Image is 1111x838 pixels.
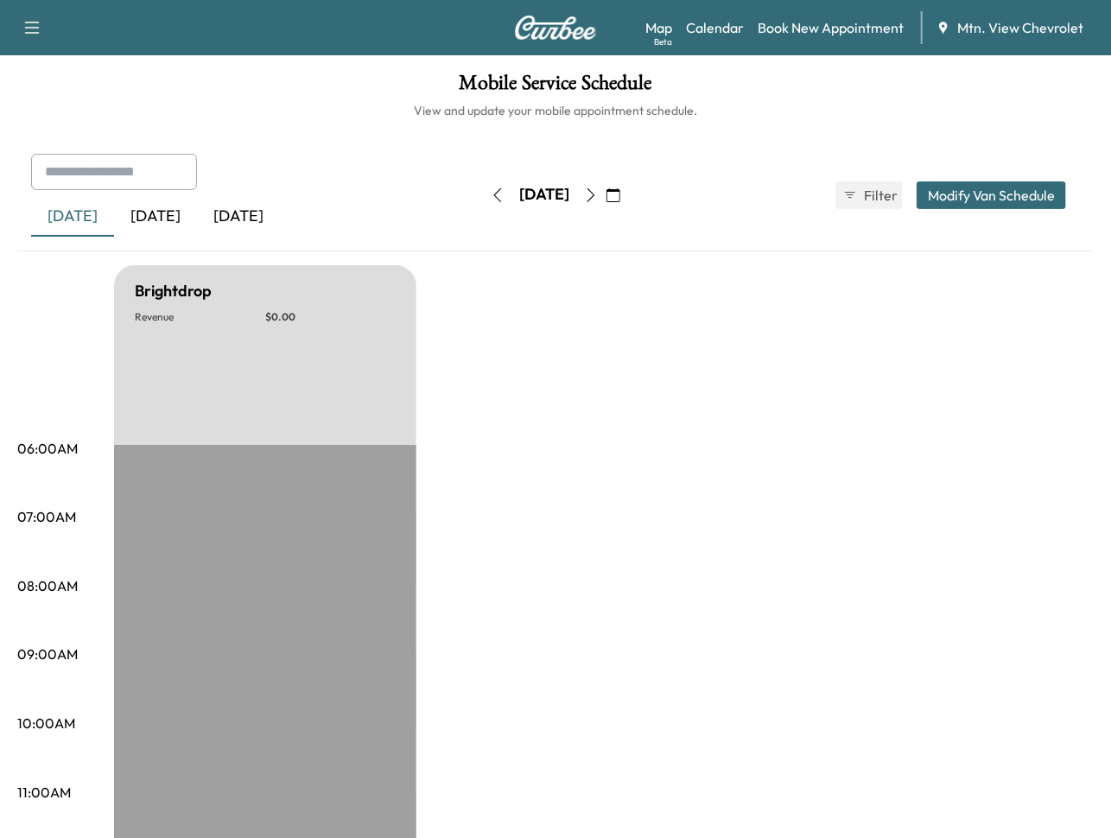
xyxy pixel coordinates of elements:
[114,197,197,237] div: [DATE]
[835,181,903,209] button: Filter
[135,310,265,324] p: Revenue
[17,782,71,803] p: 11:00AM
[686,17,744,38] a: Calendar
[758,17,904,38] a: Book New Appointment
[17,713,75,733] p: 10:00AM
[17,73,1094,102] h1: Mobile Service Schedule
[135,279,212,303] h5: Brightdrop
[957,17,1083,38] span: Mtn. View Chevrolet
[17,644,78,664] p: 09:00AM
[519,184,569,206] div: [DATE]
[17,506,76,527] p: 07:00AM
[864,185,895,206] span: Filter
[265,310,396,324] p: $ 0.00
[197,197,280,237] div: [DATE]
[514,16,597,40] img: Curbee Logo
[17,575,78,596] p: 08:00AM
[917,181,1066,209] button: Modify Van Schedule
[31,197,114,237] div: [DATE]
[654,35,672,48] div: Beta
[17,102,1094,119] h6: View and update your mobile appointment schedule.
[17,438,78,459] p: 06:00AM
[645,17,672,38] a: MapBeta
